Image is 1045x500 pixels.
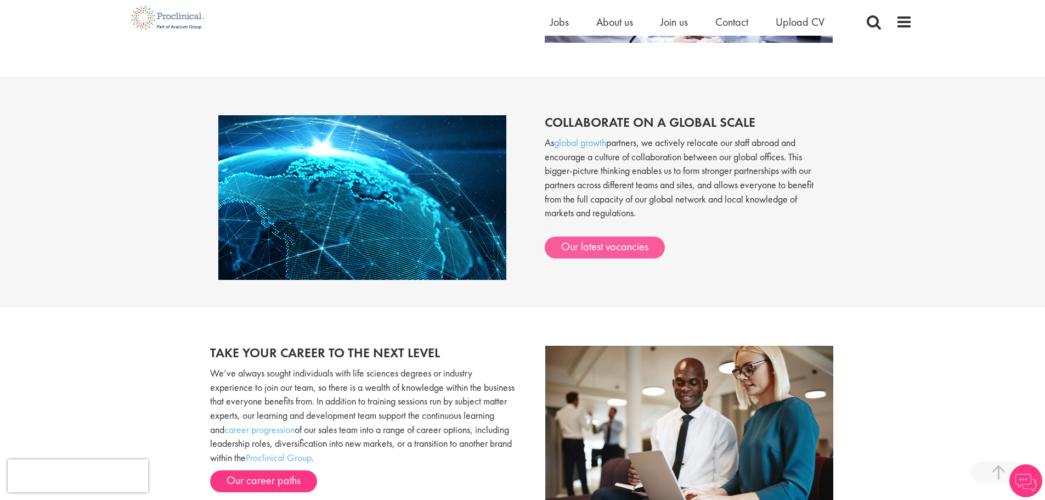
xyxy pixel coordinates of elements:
a: Jobs [550,15,569,29]
p: We’ve always sought individuals with life sciences degrees or industry experience to join our tea... [210,366,515,465]
p: As partners, we actively relocate our staff abroad and encourage a culture of collaboration betwe... [545,136,827,231]
h2: Collaborate on a global scale [545,115,827,130]
a: Our latest vacancies [545,237,665,259]
a: Contact [715,15,748,29]
a: Upload CV [776,15,824,29]
iframe: reCAPTCHA [8,459,148,492]
h2: Take your career to the next level [210,346,515,360]
a: About us [596,15,633,29]
a: Proclinical Group [246,451,312,464]
img: Chatbot [1009,464,1042,497]
a: global growth [554,136,606,149]
a: career progression [224,423,295,436]
a: Our career paths [210,470,317,492]
a: Join us [660,15,688,29]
